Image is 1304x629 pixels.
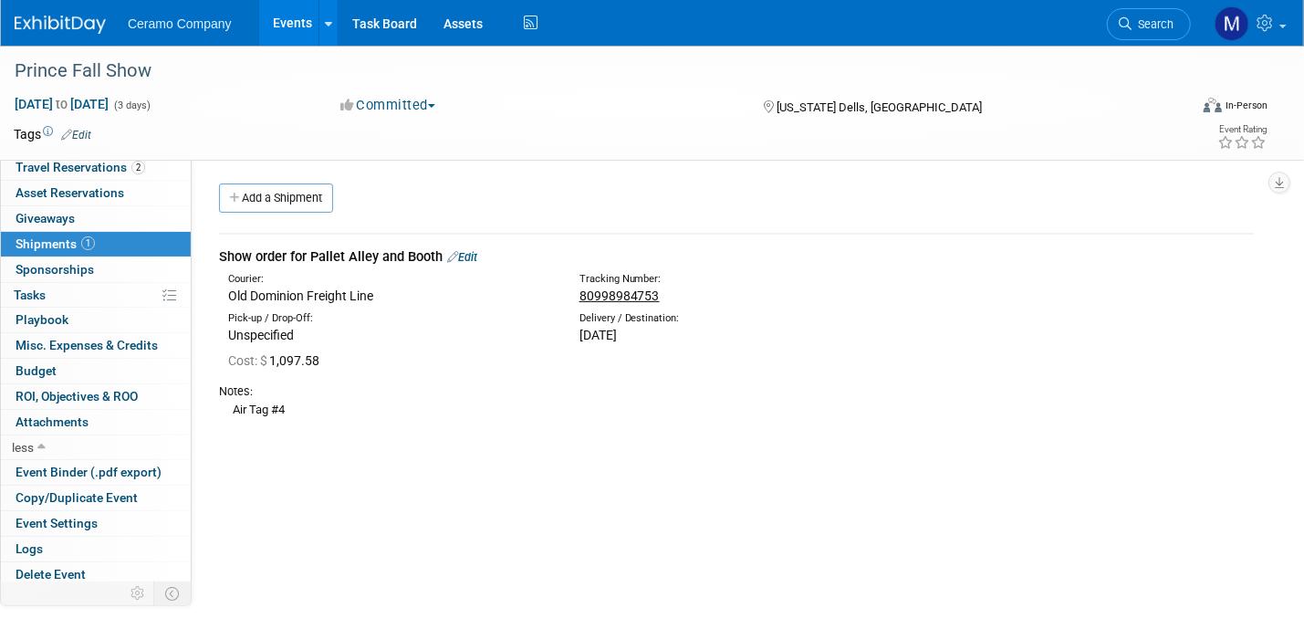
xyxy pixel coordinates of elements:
span: 1 [81,236,95,250]
button: Committed [334,96,443,115]
span: Misc. Expenses & Credits [16,338,158,352]
span: Logs [16,541,43,556]
a: Copy/Duplicate Event [1,486,191,510]
div: Air Tag #4 [219,400,1254,419]
span: Copy/Duplicate Event [16,490,138,505]
a: Travel Reservations2 [1,155,191,180]
span: Tasks [14,288,46,302]
span: Ceramo Company [128,16,232,31]
a: Logs [1,537,191,561]
div: [DATE] [579,326,903,344]
a: Playbook [1,308,191,332]
a: Tasks [1,283,191,308]
a: Sponsorships [1,257,191,282]
a: ROI, Objectives & ROO [1,384,191,409]
div: Pick-up / Drop-Off: [228,311,552,326]
span: 2 [131,161,145,174]
img: Format-Inperson.png [1204,98,1222,112]
div: Delivery / Destination: [579,311,903,326]
img: ExhibitDay [15,16,106,34]
a: Edit [61,129,91,142]
td: Personalize Event Tab Strip [122,582,154,605]
span: [US_STATE] Dells, [GEOGRAPHIC_DATA] [777,100,982,114]
span: Playbook [16,312,68,327]
span: (3 days) [112,100,151,111]
span: Event Binder (.pdf export) [16,465,162,479]
a: Giveaways [1,206,191,231]
a: Misc. Expenses & Credits [1,333,191,358]
div: Courier: [228,272,552,287]
div: Event Format [1081,95,1267,122]
div: Show order for Pallet Alley and Booth [219,247,1254,267]
span: Cost: $ [228,353,269,368]
span: Travel Reservations [16,160,145,174]
div: In-Person [1225,99,1267,112]
a: Edit [447,250,477,264]
span: Asset Reservations [16,185,124,200]
a: Shipments1 [1,232,191,257]
td: Toggle Event Tabs [154,582,192,605]
a: Event Binder (.pdf export) [1,460,191,485]
div: Tracking Number: [579,272,991,287]
span: Budget [16,363,57,378]
a: Delete Event [1,562,191,587]
span: less [12,440,34,455]
tcxspan: Call 80998984753 via 3CX [579,288,660,303]
a: Event Settings [1,511,191,536]
span: 1,097.58 [228,353,327,368]
div: Prince Fall Show [8,55,1161,88]
div: Old Dominion Freight Line [228,287,552,305]
span: Sponsorships [16,262,94,277]
span: Attachments [16,414,89,429]
span: to [53,97,70,111]
span: Search [1132,17,1174,31]
td: Tags [14,125,91,143]
span: Giveaways [16,211,75,225]
div: Event Rating [1217,125,1267,134]
span: ROI, Objectives & ROO [16,389,138,404]
a: Search [1107,8,1191,40]
span: Shipments [16,236,95,251]
a: Asset Reservations [1,181,191,205]
img: Mark Ries [1215,6,1249,41]
span: Delete Event [16,567,86,582]
a: Add a Shipment [219,183,333,213]
span: [DATE] [DATE] [14,96,110,112]
span: Event Settings [16,516,98,530]
span: Unspecified [228,328,294,342]
a: Budget [1,359,191,383]
a: Attachments [1,410,191,435]
div: Notes: [219,383,1254,400]
a: less [1,435,191,460]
